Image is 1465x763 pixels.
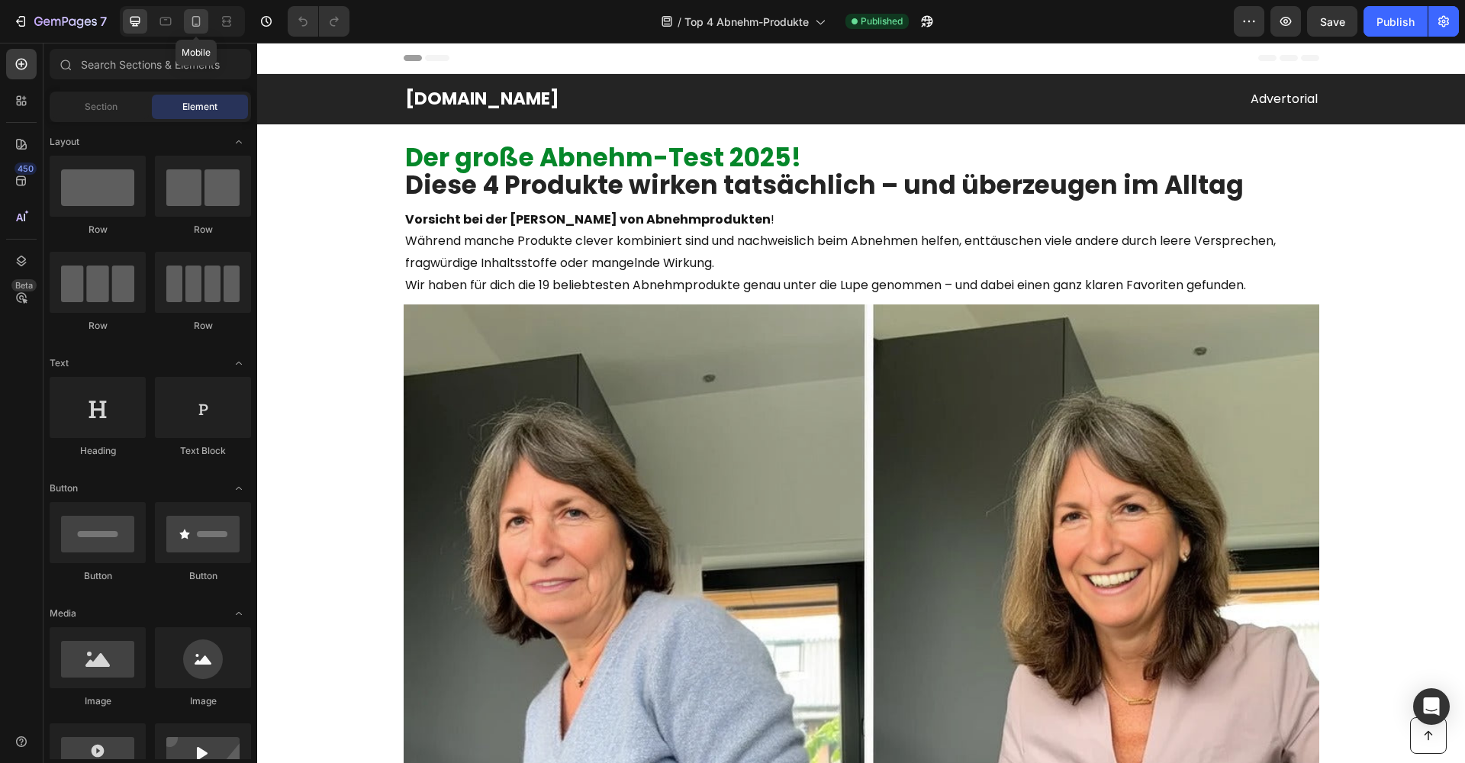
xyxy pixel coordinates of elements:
span: Layout [50,135,79,149]
span: Button [50,481,78,495]
strong: Vorsicht bei der [PERSON_NAME] von Abnehmprodukten [148,168,514,185]
div: Button [50,569,146,583]
span: Element [182,100,217,114]
span: Toggle open [227,476,251,501]
div: Row [50,223,146,237]
div: Open Intercom Messenger [1413,688,1450,725]
div: Heading [50,444,146,458]
span: Top 4 Abnehm-Produkte [684,14,809,30]
h2: Diese 4 Produkte wirken tatsächlich – und überzeugen im Alltag [146,100,1062,159]
p: Advertorial [606,46,1061,68]
button: Publish [1364,6,1428,37]
button: 7 [6,6,114,37]
input: Search Sections & Elements [50,49,251,79]
div: Text Block [155,444,251,458]
div: Image [50,694,146,708]
button: Save [1307,6,1357,37]
span: Toggle open [227,601,251,626]
p: ! [148,166,1061,188]
div: Undo/Redo [288,6,349,37]
div: Image [155,694,251,708]
p: Während manche Produkte clever kombiniert sind und nachweislich beim Abnehmen helfen, enttäuschen... [148,188,1061,232]
span: Save [1320,15,1345,28]
span: Toggle open [227,130,251,154]
span: Media [50,607,76,620]
strong: Der große Abnehm-Test 2025! [148,97,544,133]
div: Beta [11,279,37,291]
p: 7 [100,12,107,31]
div: Row [50,319,146,333]
div: Button [155,569,251,583]
span: Section [85,100,118,114]
span: / [678,14,681,30]
span: Toggle open [227,351,251,375]
iframe: Design area [257,43,1465,763]
div: 450 [14,163,37,175]
div: Row [155,319,251,333]
span: Published [861,14,903,28]
div: Row [155,223,251,237]
span: Text [50,356,69,370]
div: Publish [1376,14,1415,30]
p: Wir haben für dich die 19 beliebtesten Abnehmprodukte genau unter die Lupe genommen – und dabei e... [148,232,1061,254]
